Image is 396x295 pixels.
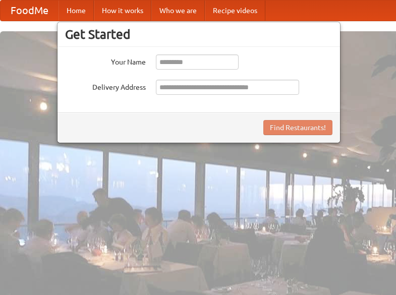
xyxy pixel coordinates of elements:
[59,1,94,21] a: Home
[65,27,332,42] h3: Get Started
[205,1,265,21] a: Recipe videos
[263,120,332,135] button: Find Restaurants!
[65,54,146,67] label: Your Name
[151,1,205,21] a: Who we are
[65,80,146,92] label: Delivery Address
[94,1,151,21] a: How it works
[1,1,59,21] a: FoodMe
